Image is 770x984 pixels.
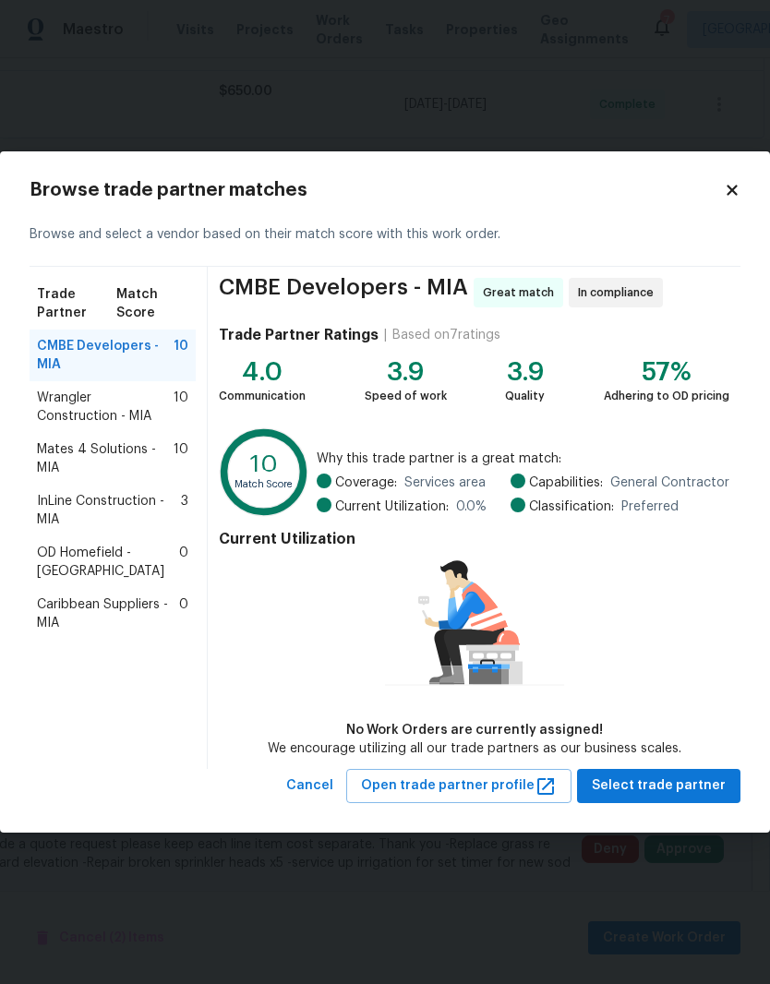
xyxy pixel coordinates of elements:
h4: Current Utilization [219,530,729,548]
span: Current Utilization: [335,498,449,516]
span: CMBE Developers - MIA [37,337,174,374]
span: Match Score [116,285,188,322]
span: Services area [404,474,486,492]
span: Great match [483,283,561,302]
span: Cancel [286,774,333,798]
text: 10 [250,452,278,477]
span: 0 [179,595,188,632]
span: Preferred [621,498,679,516]
span: OD Homefield - [GEOGRAPHIC_DATA] [37,544,179,581]
span: Coverage: [335,474,397,492]
span: Open trade partner profile [361,774,557,798]
span: Select trade partner [592,774,726,798]
span: Trade Partner [37,285,116,322]
span: Caribbean Suppliers - MIA [37,595,179,632]
span: 0.0 % [456,498,487,516]
span: CMBE Developers - MIA [219,278,468,307]
span: Classification: [529,498,614,516]
h2: Browse trade partner matches [30,181,724,199]
div: Speed of work [365,387,447,405]
h4: Trade Partner Ratings [219,326,379,344]
span: 10 [174,337,188,374]
div: Quality [505,387,545,405]
button: Cancel [279,769,341,803]
span: General Contractor [610,474,729,492]
div: We encourage utilizing all our trade partners as our business scales. [268,739,681,758]
span: 0 [179,544,188,581]
span: Capabilities: [529,474,603,492]
div: Adhering to OD pricing [604,387,729,405]
span: 3 [181,492,188,529]
span: In compliance [578,283,661,302]
div: No Work Orders are currently assigned! [268,721,681,739]
div: 3.9 [505,363,545,381]
div: Based on 7 ratings [392,326,500,344]
button: Open trade partner profile [346,769,571,803]
span: 10 [174,389,188,426]
div: 3.9 [365,363,447,381]
text: Match Score [235,479,294,489]
div: 57% [604,363,729,381]
div: 4.0 [219,363,306,381]
div: | [379,326,392,344]
span: Why this trade partner is a great match: [317,450,729,468]
span: InLine Construction - MIA [37,492,181,529]
button: Select trade partner [577,769,740,803]
div: Browse and select a vendor based on their match score with this work order. [30,203,740,267]
span: Wrangler Construction - MIA [37,389,174,426]
span: Mates 4 Solutions - MIA [37,440,174,477]
div: Communication [219,387,306,405]
span: 10 [174,440,188,477]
